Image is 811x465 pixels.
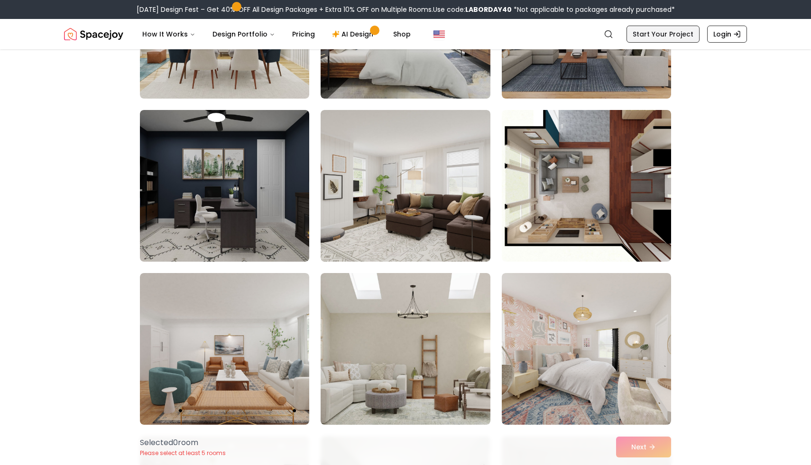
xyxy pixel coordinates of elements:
[285,25,323,44] a: Pricing
[137,5,675,14] div: [DATE] Design Fest – Get 40% OFF All Design Packages + Extra 10% OFF on Multiple Rooms.
[627,26,700,43] a: Start Your Project
[135,25,203,44] button: How It Works
[512,5,675,14] span: *Not applicable to packages already purchased*
[321,110,490,262] img: Room room-5
[140,110,309,262] img: Room room-4
[324,25,384,44] a: AI Design
[386,25,418,44] a: Shop
[502,273,671,425] img: Room room-9
[140,449,226,457] p: Please select at least 5 rooms
[433,28,445,40] img: United States
[465,5,512,14] b: LABORDAY40
[64,25,123,44] a: Spacejoy
[321,273,490,425] img: Room room-8
[64,19,747,49] nav: Global
[433,5,512,14] span: Use code:
[140,273,309,425] img: Room room-7
[135,25,418,44] nav: Main
[205,25,283,44] button: Design Portfolio
[140,437,226,448] p: Selected 0 room
[64,25,123,44] img: Spacejoy Logo
[502,110,671,262] img: Room room-6
[707,26,747,43] a: Login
